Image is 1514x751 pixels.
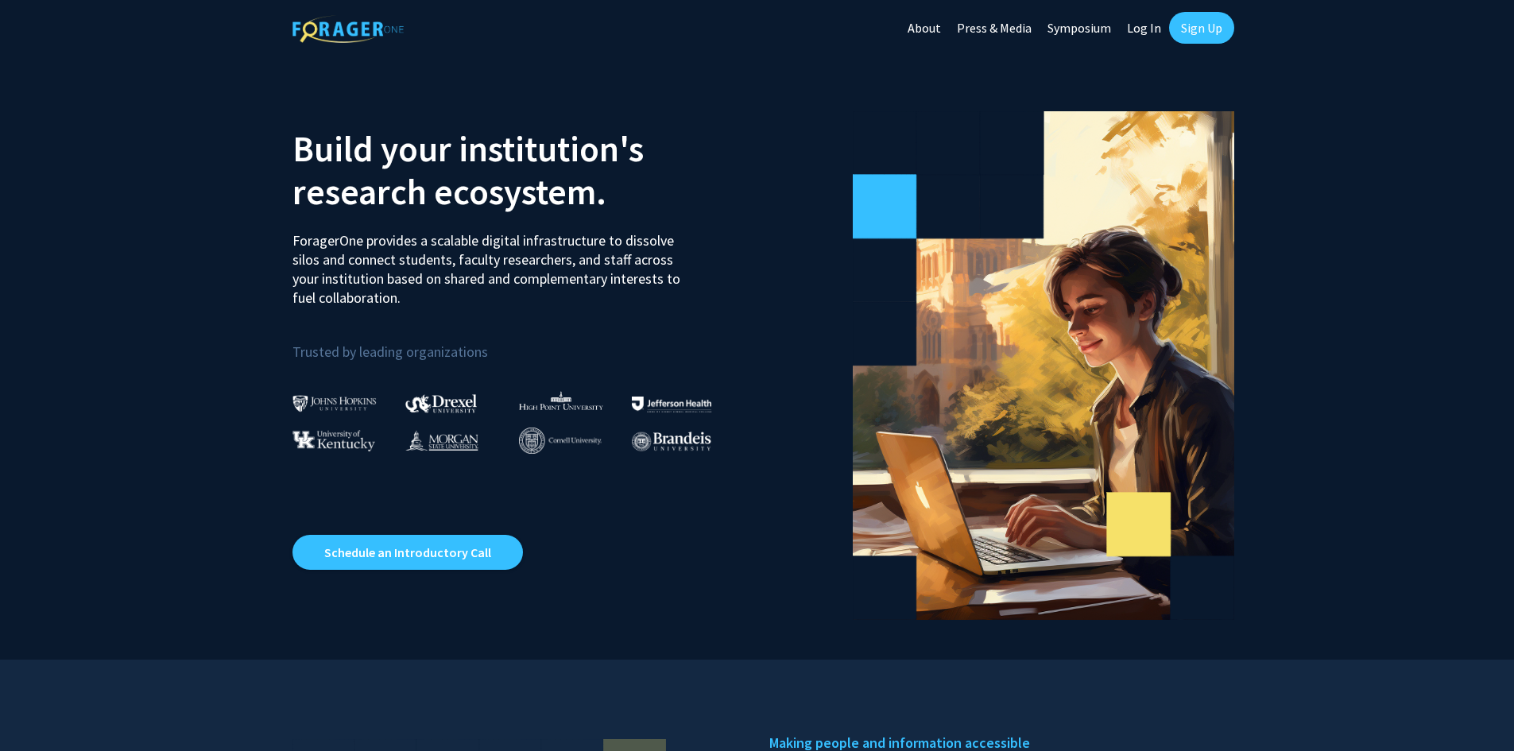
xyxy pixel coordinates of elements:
a: Sign Up [1169,12,1234,44]
a: Opens in a new tab [292,535,523,570]
img: Cornell University [519,428,602,454]
img: High Point University [519,391,603,410]
img: Thomas Jefferson University [632,397,711,412]
p: ForagerOne provides a scalable digital infrastructure to dissolve silos and connect students, fac... [292,219,691,308]
h2: Build your institution's research ecosystem. [292,127,745,213]
img: ForagerOne Logo [292,15,404,43]
iframe: Chat [12,679,68,739]
img: Drexel University [405,394,477,412]
img: Brandeis University [632,432,711,451]
img: University of Kentucky [292,430,375,451]
img: Morgan State University [405,430,478,451]
img: Johns Hopkins University [292,395,377,412]
p: Trusted by leading organizations [292,320,745,364]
